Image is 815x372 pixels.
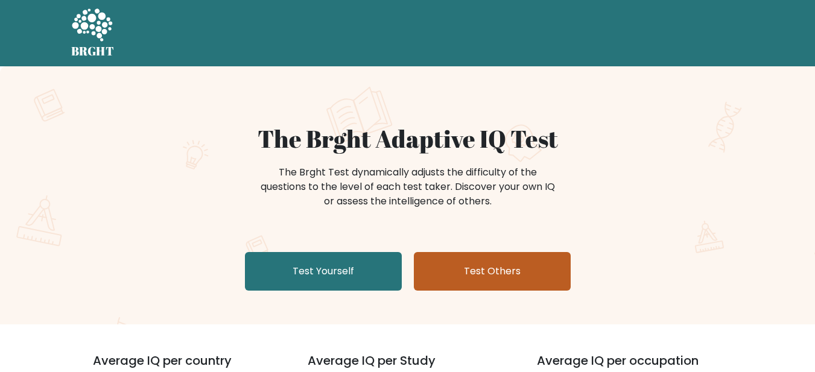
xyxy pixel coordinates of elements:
h1: The Brght Adaptive IQ Test [113,124,702,153]
a: Test Yourself [245,252,402,291]
h5: BRGHT [71,44,115,58]
div: The Brght Test dynamically adjusts the difficulty of the questions to the level of each test take... [257,165,559,209]
a: Test Others [414,252,571,291]
a: BRGHT [71,5,115,61]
